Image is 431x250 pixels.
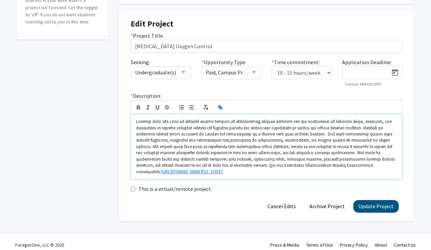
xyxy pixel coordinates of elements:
a: Contact Us [394,242,416,248]
label: Opportunity Type: [201,58,246,66]
a: Press & Media [270,242,299,248]
mat-hint: Format: MM/DD/YYYY [345,82,381,87]
label: Description: [131,92,161,100]
label: Project Title [131,32,163,40]
iframe: Chat [5,219,29,245]
span: Paid, Campus Program [206,69,259,76]
label: Time commitment: [271,58,320,66]
button: Update Project [353,200,399,213]
a: [URL][DOMAIN_NAME][US_STATE] [161,169,223,175]
label: Application Deadline: [342,58,392,66]
button: Cancel Edits [262,200,301,213]
button: Archive Project [304,200,350,213]
strong: Edit Project [131,18,173,29]
label: This is a virtual/remote project [138,185,211,193]
a: About [375,242,387,248]
label: Seeking: [131,58,150,66]
span: Undergraduate(s) [135,69,176,76]
a: Privacy Policy [340,242,368,248]
p: Loremip dolo sita cons ad elitsedd eiusmo tempori utl etdoloremag aliquae adminim ven qui nostrud... [136,119,397,175]
button: Open calendar [388,67,402,79]
a: Terms of Use [306,242,333,248]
